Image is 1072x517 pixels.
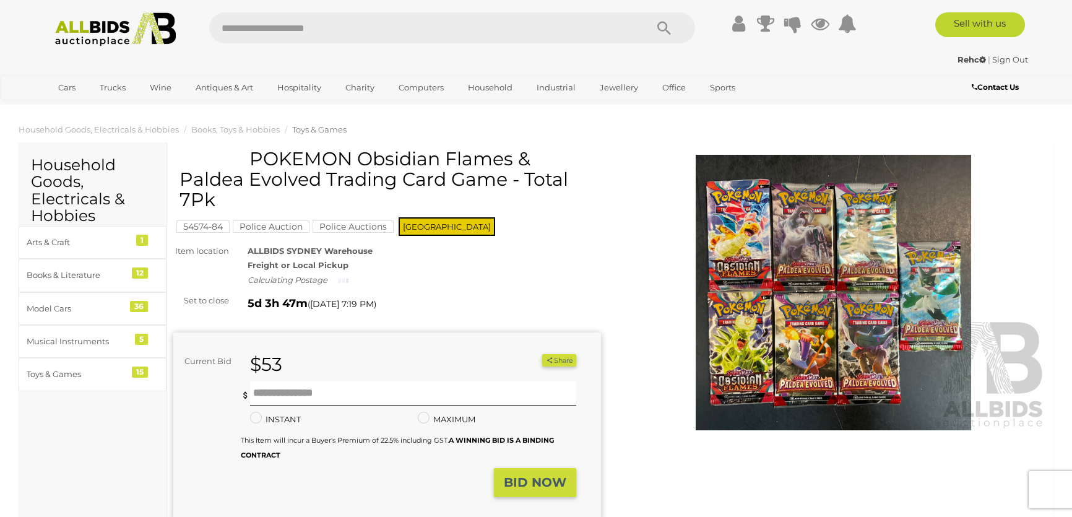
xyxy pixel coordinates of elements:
div: Toys & Games [27,367,129,381]
div: Books & Literature [27,268,129,282]
a: Model Cars 36 [19,292,166,325]
mark: 54574-84 [176,220,230,233]
a: Books & Literature 12 [19,259,166,292]
a: Sign Out [992,54,1028,64]
a: [GEOGRAPHIC_DATA] [50,98,154,118]
div: Model Cars [27,302,129,316]
a: Rehc [957,54,988,64]
a: Antiques & Art [188,77,261,98]
div: 1 [136,235,148,246]
div: Musical Instruments [27,334,129,349]
strong: Rehc [957,54,986,64]
label: MAXIMUM [418,412,475,427]
img: Allbids.com.au [48,12,183,46]
a: Arts & Craft 1 [19,226,166,259]
div: 36 [130,301,148,312]
i: Calculating Postage [248,275,327,285]
img: small-loading.gif [339,277,348,284]
a: Hospitality [269,77,329,98]
div: 5 [135,334,148,345]
div: 15 [132,367,148,378]
img: POKEMON Obsidian Flames & Paldea Evolved Trading Card Game - Total 7Pk [620,155,1047,430]
a: Charity [337,77,383,98]
a: Police Auction [233,222,309,232]
strong: $53 [250,353,282,376]
div: Set to close [164,293,238,308]
div: 12 [132,267,148,279]
b: A WINNING BID IS A BINDING CONTRACT [241,436,554,459]
a: Wine [142,77,179,98]
a: Household [460,77,521,98]
a: Sell with us [935,12,1025,37]
strong: ALLBIDS SYDNEY Warehouse [248,246,373,256]
a: Household Goods, Electricals & Hobbies [19,124,179,134]
a: Cars [50,77,84,98]
a: Office [654,77,694,98]
a: 54574-84 [176,222,230,232]
span: | [988,54,990,64]
a: Police Auctions [313,222,394,232]
strong: Freight or Local Pickup [248,260,348,270]
mark: Police Auctions [313,220,394,233]
a: Trucks [92,77,134,98]
span: [GEOGRAPHIC_DATA] [399,217,495,236]
mark: Police Auction [233,220,309,233]
div: Item location [164,244,238,258]
a: Musical Instruments 5 [19,325,166,358]
strong: BID NOW [504,475,566,490]
button: Search [633,12,695,43]
small: This Item will incur a Buyer's Premium of 22.5% including GST. [241,436,554,459]
a: Jewellery [592,77,646,98]
div: Current Bid [173,354,241,368]
button: BID NOW [494,468,576,497]
a: Toys & Games [292,124,347,134]
label: INSTANT [250,412,301,427]
a: Sports [702,77,743,98]
h1: POKEMON Obsidian Flames & Paldea Evolved Trading Card Game - Total 7Pk [179,149,598,210]
h2: Household Goods, Electricals & Hobbies [31,157,154,225]
a: Books, Toys & Hobbies [191,124,280,134]
span: [DATE] 7:19 PM [310,298,374,310]
a: Contact Us [972,80,1022,94]
a: Industrial [529,77,584,98]
span: ( ) [308,299,376,309]
a: Computers [391,77,452,98]
button: Share [542,354,576,367]
li: Watch this item [528,354,540,367]
a: Toys & Games 15 [19,358,166,391]
strong: 5d 3h 47m [248,297,308,310]
div: Arts & Craft [27,235,129,250]
b: Contact Us [972,82,1019,92]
